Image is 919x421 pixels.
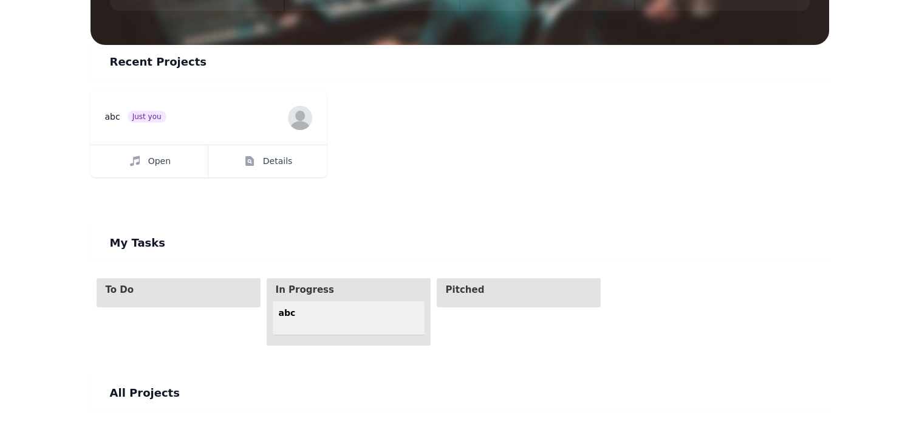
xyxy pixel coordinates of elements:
span: Pitched [446,284,548,295]
span: Just you [128,111,166,123]
a: Open [91,145,210,177]
span: To Do [106,284,208,295]
h1: Recent Projects [110,55,810,69]
span: abc [279,307,369,318]
a: Details [208,145,327,177]
span: Details [263,155,293,167]
h1: My Tasks [110,236,810,250]
span: In Progress [276,284,378,295]
h1: All Projects [110,386,810,400]
h3: abc [105,111,120,123]
span: Open [148,155,171,167]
